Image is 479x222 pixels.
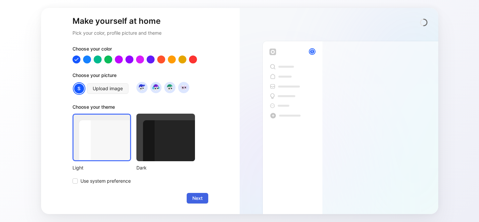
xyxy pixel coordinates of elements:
img: avatar [151,83,160,92]
div: S [310,49,315,54]
img: avatar [165,83,174,92]
img: avatar [137,83,146,92]
div: Choose your theme [72,103,195,114]
span: Use system preference [80,177,131,185]
span: Next [192,194,203,202]
span: Upload image [93,85,123,92]
button: Next [187,193,208,203]
div: Dark [136,164,195,172]
div: S [73,83,85,94]
div: Choose your picture [72,71,208,82]
div: Choose your color [72,45,208,55]
img: avatar [179,83,188,92]
button: Upload image [87,83,128,94]
h2: Pick your color, profile picture and theme [72,29,208,37]
div: Light [72,164,131,172]
img: workspace-default-logo-wX5zAyuM.png [269,49,276,55]
h1: Make yourself at home [72,16,208,26]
